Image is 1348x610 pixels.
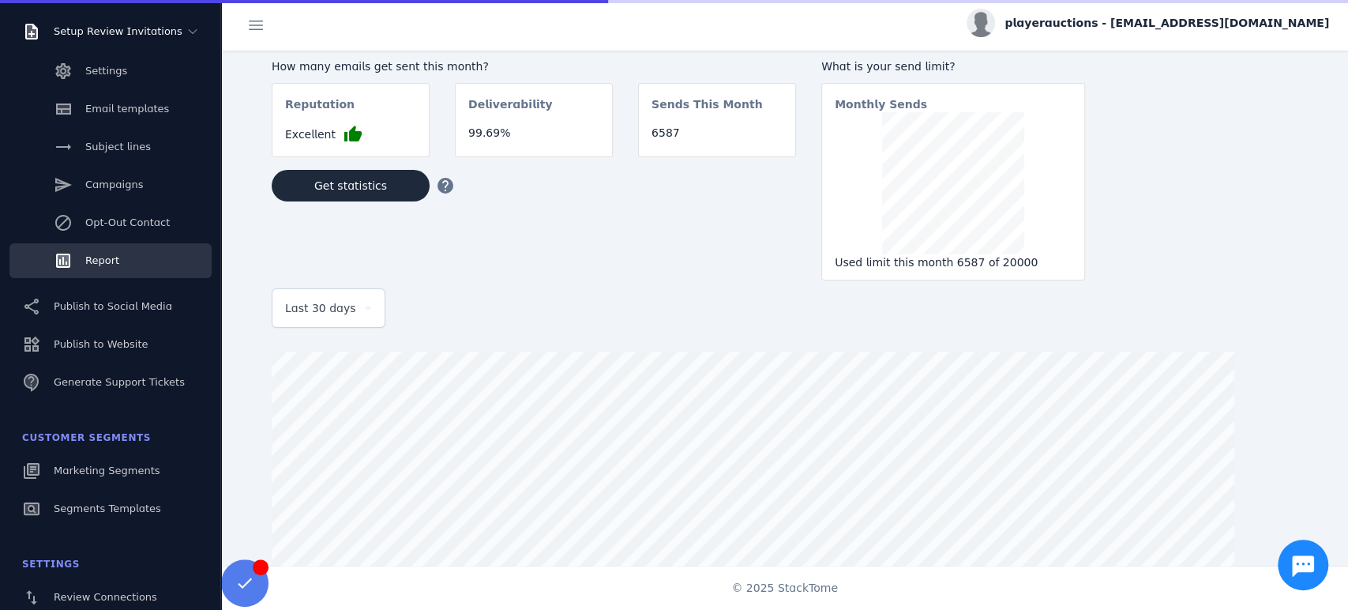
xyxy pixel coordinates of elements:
[835,254,1072,271] div: Used limit this month 6587 of 20000
[639,125,795,154] mat-card-content: 6587
[9,168,212,202] a: Campaigns
[9,491,212,526] a: Segments Templates
[85,141,151,152] span: Subject lines
[9,205,212,240] a: Opt-Out Contact
[272,58,796,75] div: How many emails get sent this month?
[54,591,157,603] span: Review Connections
[9,92,212,126] a: Email templates
[285,126,336,143] span: Excellent
[54,25,182,37] span: Setup Review Invitations
[54,300,172,312] span: Publish to Social Media
[344,125,362,144] mat-icon: thumb_up
[314,180,387,191] span: Get statistics
[85,254,119,266] span: Report
[1004,15,1329,32] span: playerauctions - [EMAIL_ADDRESS][DOMAIN_NAME]
[85,179,143,190] span: Campaigns
[85,65,127,77] span: Settings
[9,54,212,88] a: Settings
[835,96,927,112] mat-card-subtitle: Monthly Sends
[285,96,355,125] mat-card-subtitle: Reputation
[651,96,762,125] mat-card-subtitle: Sends This Month
[468,96,553,125] mat-card-subtitle: Deliverability
[285,299,356,318] span: Last 30 days
[54,503,161,514] span: Segments Templates
[821,58,1085,75] div: What is your send limit?
[9,454,212,488] a: Marketing Segments
[272,170,430,201] button: Get statistics
[85,103,169,115] span: Email templates
[54,465,160,476] span: Marketing Segments
[9,327,212,362] a: Publish to Website
[9,243,212,278] a: Report
[9,130,212,164] a: Subject lines
[468,125,599,141] div: 99.69%
[22,559,80,570] span: Settings
[54,338,148,350] span: Publish to Website
[9,289,212,324] a: Publish to Social Media
[85,217,170,228] span: Opt-Out Contact
[967,9,1329,37] button: playerauctions - [EMAIL_ADDRESS][DOMAIN_NAME]
[967,9,995,37] img: profile.jpg
[22,432,151,443] span: Customer Segments
[731,580,838,597] span: © 2025 StackTome
[54,376,185,388] span: Generate Support Tickets
[9,365,212,400] a: Generate Support Tickets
